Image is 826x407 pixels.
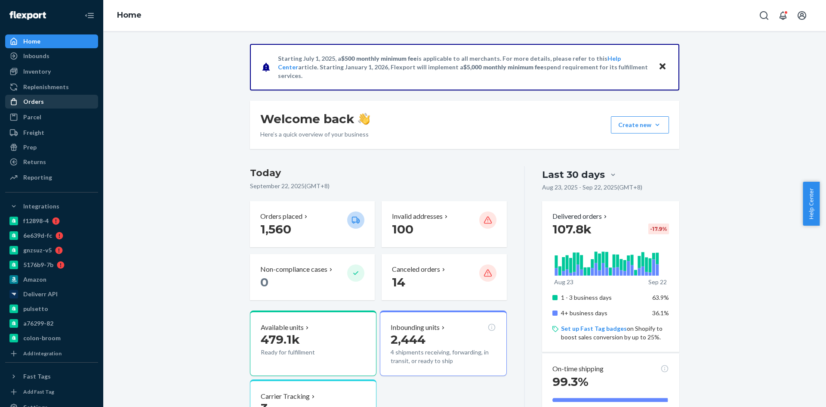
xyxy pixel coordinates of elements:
[341,55,417,62] span: $500 monthly minimum fee
[278,54,650,80] p: Starting July 1, 2025, a is applicable to all merchants. For more details, please refer to this a...
[23,334,61,342] div: colon-broom
[542,183,642,192] p: Aug 23, 2025 - Sep 22, 2025 ( GMT+8 )
[250,311,376,376] button: Available units479.1kReady for fulfillment
[5,110,98,124] a: Parcel
[23,290,58,298] div: Deliverr API
[561,324,669,342] p: on Shopify to boost sales conversion by up to 25%.
[611,116,669,134] button: Create new
[23,97,44,106] div: Orders
[250,182,507,190] p: September 22, 2025 ( GMT+8 )
[5,331,98,345] a: colon-broom
[380,311,506,376] button: Inbounding units2,4444 shipments receiving, forwarding, in transit, or ready to ship
[803,182,820,226] button: Help Center
[81,7,98,24] button: Close Navigation
[5,171,98,184] a: Reporting
[5,140,98,154] a: Prep
[9,11,46,20] img: Flexport logo
[552,211,609,221] button: Delivered orders
[382,201,506,247] button: Invalid addresses 100
[391,332,425,347] span: 2,444
[5,348,98,359] a: Add Integration
[250,201,375,247] button: Orders placed 1,560
[392,275,405,289] span: 14
[5,95,98,109] a: Orders
[657,61,668,73] button: Close
[5,199,98,213] button: Integrations
[23,261,53,269] div: 5176b9-7b
[23,83,69,91] div: Replenishments
[23,319,53,328] div: a76299-82
[261,391,310,401] p: Carrier Tracking
[23,128,44,137] div: Freight
[23,202,59,211] div: Integrations
[542,168,605,181] div: Last 30 days
[250,166,507,180] h3: Today
[5,49,98,63] a: Inbounds
[5,317,98,330] a: a76299-82
[23,231,52,240] div: 6e639d-fc
[774,7,792,24] button: Open notifications
[5,155,98,169] a: Returns
[260,275,268,289] span: 0
[5,65,98,78] a: Inventory
[648,224,669,234] div: -17.9 %
[552,374,589,389] span: 99.3%
[110,3,148,28] ol: breadcrumbs
[5,34,98,48] a: Home
[5,214,98,228] a: f12898-4
[23,143,37,152] div: Prep
[23,158,46,166] div: Returns
[755,7,773,24] button: Open Search Box
[23,304,48,313] div: pulsetto
[554,278,573,286] p: Aug 23
[23,246,52,255] div: gnzsuz-v5
[5,302,98,316] a: pulsetto
[261,323,304,332] p: Available units
[23,173,52,182] div: Reporting
[23,217,49,225] div: f12898-4
[260,222,291,236] span: 1,560
[260,264,327,274] p: Non-compliance cases
[250,254,375,300] button: Non-compliance cases 0
[358,113,370,125] img: hand-wave emoji
[23,37,40,46] div: Home
[5,258,98,272] a: 5176b9-7b
[382,254,506,300] button: Canceled orders 14
[392,222,413,236] span: 100
[5,273,98,286] a: Amazon
[5,370,98,383] button: Fast Tags
[23,52,49,60] div: Inbounds
[391,348,496,365] p: 4 shipments receiving, forwarding, in transit, or ready to ship
[260,130,370,139] p: Here’s a quick overview of your business
[793,7,811,24] button: Open account menu
[5,126,98,140] a: Freight
[561,325,627,332] a: Set up Fast Tag badges
[23,372,51,381] div: Fast Tags
[5,229,98,242] a: 6e639d-fc
[652,309,669,317] span: 36.1%
[261,332,300,347] span: 479.1k
[561,309,646,317] p: 4+ business days
[5,243,98,257] a: gnzsuz-v5
[391,323,440,332] p: Inbounding units
[392,264,440,274] p: Canceled orders
[392,211,443,221] p: Invalid addresses
[23,275,46,284] div: Amazon
[463,63,544,71] span: $5,000 monthly minimum fee
[652,294,669,301] span: 63.9%
[5,287,98,301] a: Deliverr API
[552,364,604,374] p: On-time shipping
[5,387,98,397] a: Add Fast Tag
[261,348,340,357] p: Ready for fulfillment
[23,388,54,395] div: Add Fast Tag
[23,113,41,121] div: Parcel
[260,111,370,127] h1: Welcome back
[648,278,667,286] p: Sep 22
[260,211,302,221] p: Orders placed
[552,222,592,236] span: 107.8k
[23,67,51,76] div: Inventory
[561,293,646,302] p: 1 - 3 business days
[117,10,142,20] a: Home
